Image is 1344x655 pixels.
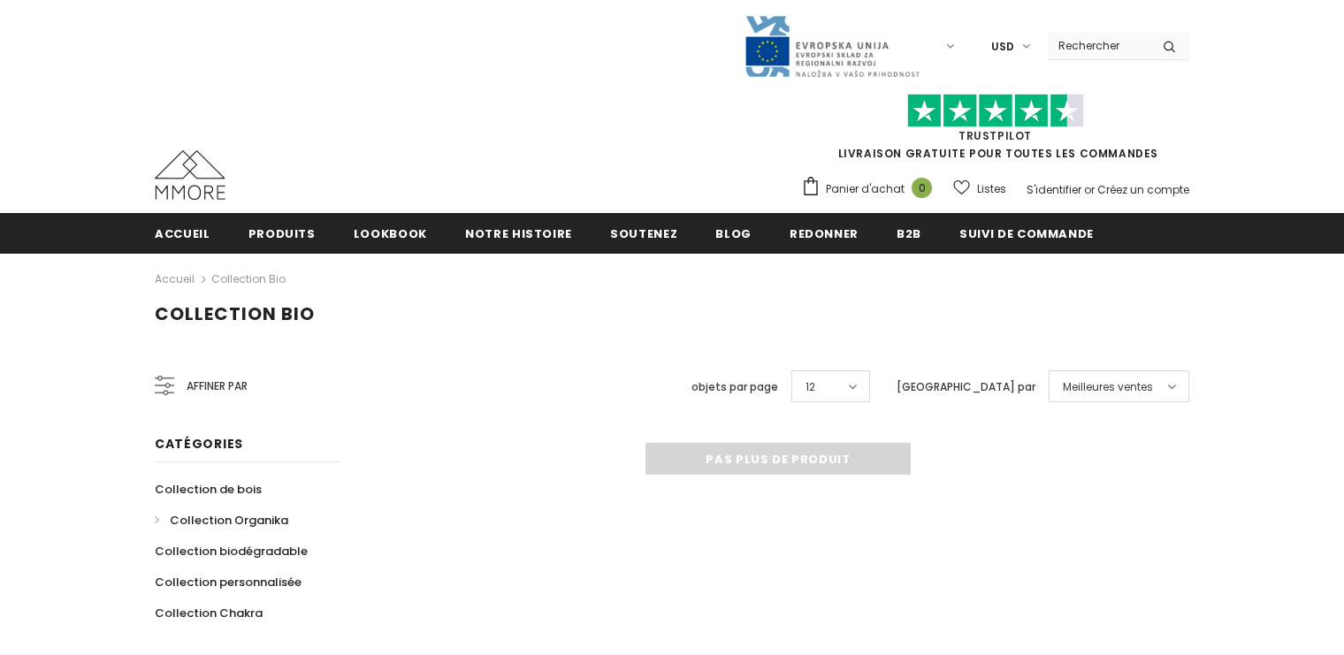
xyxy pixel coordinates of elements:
[248,213,316,253] a: Produits
[744,14,920,79] img: Javni Razpis
[953,173,1006,204] a: Listes
[155,301,315,326] span: Collection Bio
[248,225,316,242] span: Produits
[958,128,1032,143] a: TrustPilot
[610,213,677,253] a: soutenez
[801,176,941,202] a: Panier d'achat 0
[1097,182,1189,197] a: Créez un compte
[959,225,1094,242] span: Suivi de commande
[790,213,859,253] a: Redonner
[155,574,302,590] span: Collection personnalisée
[155,567,302,598] a: Collection personnalisée
[187,377,248,396] span: Affiner par
[1063,378,1153,396] span: Meilleures ventes
[715,225,752,242] span: Blog
[155,505,288,536] a: Collection Organika
[354,225,427,242] span: Lookbook
[155,435,243,453] span: Catégories
[155,543,308,560] span: Collection biodégradable
[897,225,921,242] span: B2B
[170,512,288,529] span: Collection Organika
[806,378,815,396] span: 12
[991,38,1014,56] span: USD
[155,225,210,242] span: Accueil
[897,213,921,253] a: B2B
[715,213,752,253] a: Blog
[801,102,1189,161] span: LIVRAISON GRATUITE POUR TOUTES LES COMMANDES
[912,178,932,198] span: 0
[610,225,677,242] span: soutenez
[897,378,1035,396] label: [GEOGRAPHIC_DATA] par
[465,225,572,242] span: Notre histoire
[155,269,195,290] a: Accueil
[155,598,263,628] a: Collection Chakra
[211,271,286,286] a: Collection Bio
[1048,33,1149,58] input: Search Site
[465,213,572,253] a: Notre histoire
[354,213,427,253] a: Lookbook
[691,378,778,396] label: objets par page
[1084,182,1095,197] span: or
[977,180,1006,198] span: Listes
[826,180,905,198] span: Panier d'achat
[155,605,263,621] span: Collection Chakra
[155,150,225,200] img: Cas MMORE
[907,94,1084,128] img: Faites confiance aux étoiles pilotes
[155,213,210,253] a: Accueil
[155,481,262,498] span: Collection de bois
[155,474,262,505] a: Collection de bois
[959,213,1094,253] a: Suivi de commande
[155,536,308,567] a: Collection biodégradable
[790,225,859,242] span: Redonner
[744,38,920,53] a: Javni Razpis
[1027,182,1081,197] a: S'identifier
